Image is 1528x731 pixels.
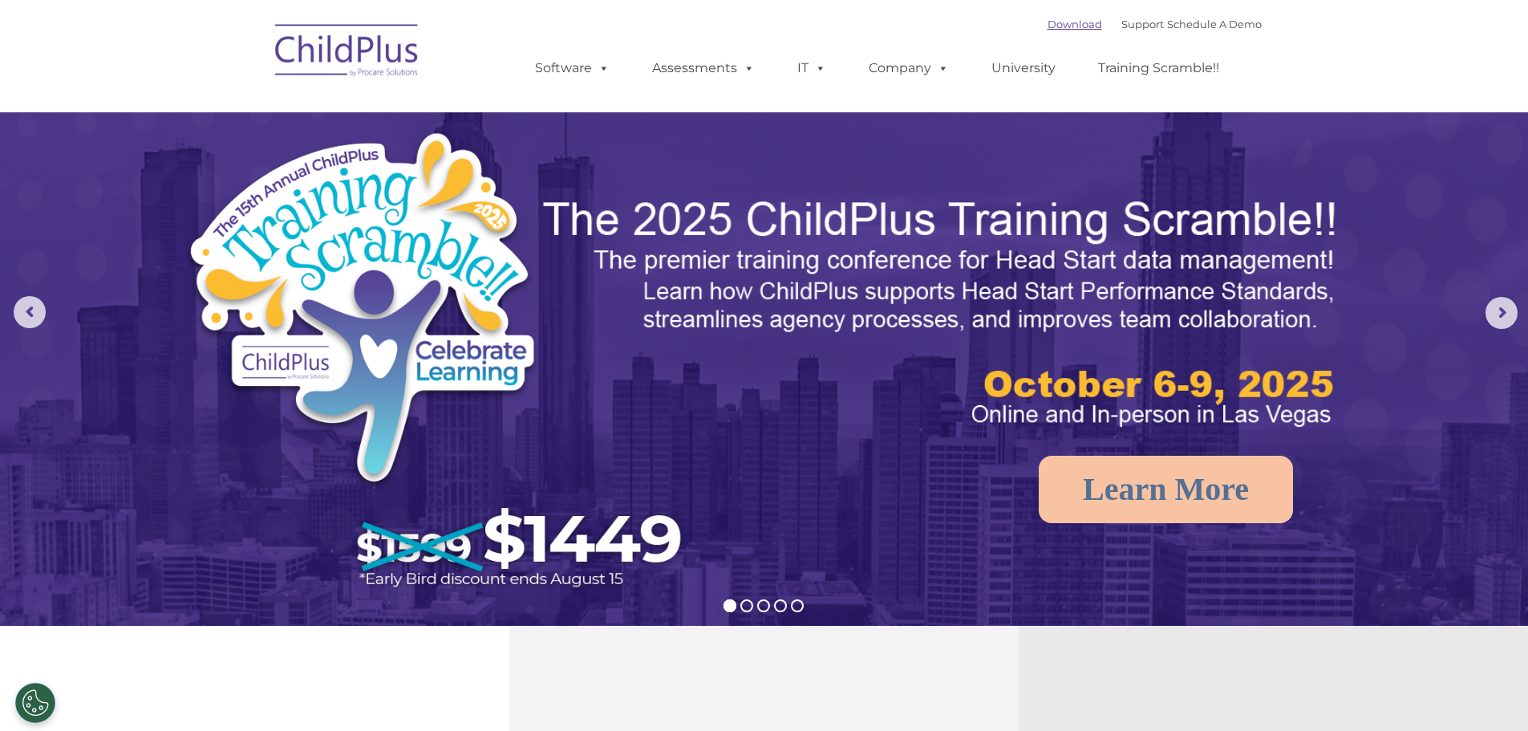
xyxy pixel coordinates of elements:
span: Phone number [223,172,291,184]
a: Schedule A Demo [1167,18,1262,30]
a: Assessments [636,52,771,84]
a: Training Scramble!! [1082,52,1235,84]
iframe: Chat Widget [1448,654,1528,731]
a: Download [1048,18,1102,30]
button: Cookies Settings [15,683,55,723]
span: Last name [223,106,272,118]
a: Learn More [1039,456,1293,523]
a: University [975,52,1072,84]
a: Company [853,52,965,84]
a: IT [781,52,842,84]
a: Software [519,52,626,84]
img: ChildPlus by Procare Solutions [267,13,428,93]
a: Support [1121,18,1164,30]
font: | [1048,18,1262,30]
